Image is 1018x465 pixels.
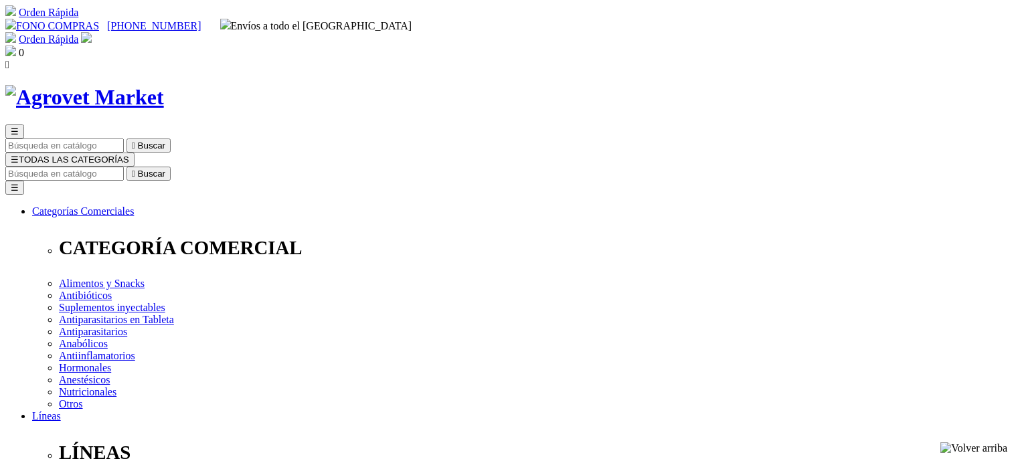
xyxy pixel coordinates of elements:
[11,155,19,165] span: ☰
[5,45,16,56] img: shopping-bag.svg
[59,290,112,301] a: Antibióticos
[5,138,124,153] input: Buscar
[81,33,92,45] a: Acceda a su cuenta de cliente
[59,302,165,313] a: Suplementos inyectables
[19,47,24,58] span: 0
[126,138,171,153] button:  Buscar
[59,362,111,373] a: Hormonales
[59,398,83,409] a: Otros
[59,350,135,361] a: Antiinflamatorios
[59,278,145,289] a: Alimentos y Snacks
[11,126,19,136] span: ☰
[5,20,99,31] a: FONO COMPRAS
[132,141,135,151] i: 
[126,167,171,181] button:  Buscar
[32,410,61,422] a: Líneas
[5,181,24,195] button: ☰
[940,442,1007,454] img: Volver arriba
[220,20,412,31] span: Envíos a todo el [GEOGRAPHIC_DATA]
[19,33,78,45] a: Orden Rápida
[59,442,1013,464] p: LÍNEAS
[5,85,164,110] img: Agrovet Market
[59,386,116,397] a: Nutricionales
[81,32,92,43] img: user.svg
[59,326,127,337] a: Antiparasitarios
[32,205,134,217] a: Categorías Comerciales
[107,20,201,31] a: [PHONE_NUMBER]
[59,338,108,349] a: Anabólicos
[5,19,16,29] img: phone.svg
[19,7,78,18] a: Orden Rápida
[5,5,16,16] img: shopping-cart.svg
[132,169,135,179] i: 
[5,32,16,43] img: shopping-cart.svg
[59,314,174,325] a: Antiparasitarios en Tableta
[59,374,110,385] a: Anestésicos
[220,19,231,29] img: delivery-truck.svg
[5,124,24,138] button: ☰
[59,237,1013,259] p: CATEGORÍA COMERCIAL
[138,169,165,179] span: Buscar
[5,153,135,167] button: ☰TODAS LAS CATEGORÍAS
[5,59,9,70] i: 
[138,141,165,151] span: Buscar
[5,167,124,181] input: Buscar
